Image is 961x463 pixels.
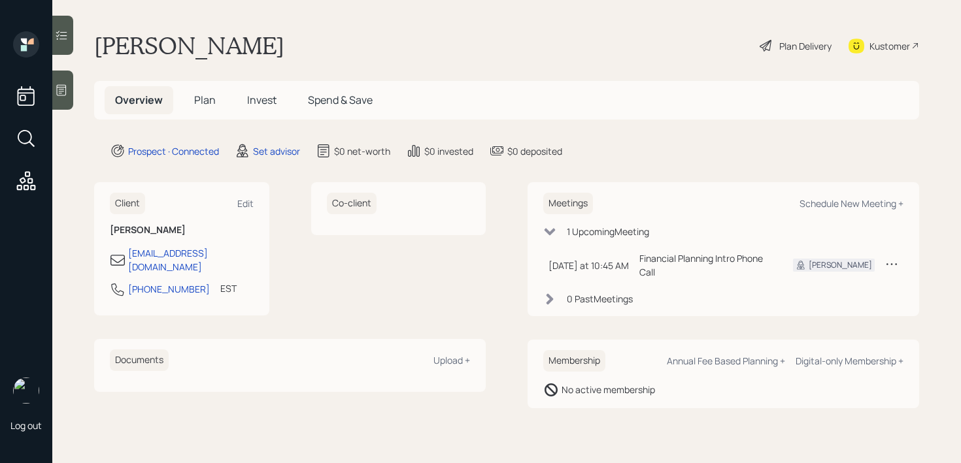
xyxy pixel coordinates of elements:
h6: Documents [110,349,169,371]
h1: [PERSON_NAME] [94,31,284,60]
h6: Membership [543,350,605,372]
div: 0 Past Meeting s [567,292,633,306]
span: Spend & Save [308,93,373,107]
div: 1 Upcoming Meeting [567,225,649,238]
img: retirable_logo.png [13,377,39,404]
div: Financial Planning Intro Phone Call [639,251,772,279]
div: Edit [237,197,254,210]
div: Prospect · Connected [128,144,219,158]
div: Annual Fee Based Planning + [667,355,785,367]
div: Set advisor [253,144,300,158]
div: EST [220,281,237,295]
div: $0 deposited [507,144,562,158]
div: Schedule New Meeting + [800,197,903,210]
span: Overview [115,93,163,107]
div: Plan Delivery [779,39,832,53]
div: [PHONE_NUMBER] [128,282,210,296]
div: $0 invested [424,144,473,158]
h6: [PERSON_NAME] [110,225,254,236]
h6: Client [110,193,145,214]
div: [PERSON_NAME] [809,259,872,271]
div: Digital-only Membership + [796,355,903,367]
div: Log out [10,419,42,432]
div: $0 net-worth [334,144,390,158]
div: [DATE] at 10:45 AM [548,259,629,272]
h6: Meetings [543,193,593,214]
div: Kustomer [869,39,910,53]
div: [EMAIL_ADDRESS][DOMAIN_NAME] [128,246,254,274]
h6: Co-client [327,193,377,214]
span: Plan [194,93,216,107]
span: Invest [247,93,277,107]
div: No active membership [562,383,655,396]
div: Upload + [433,354,470,366]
